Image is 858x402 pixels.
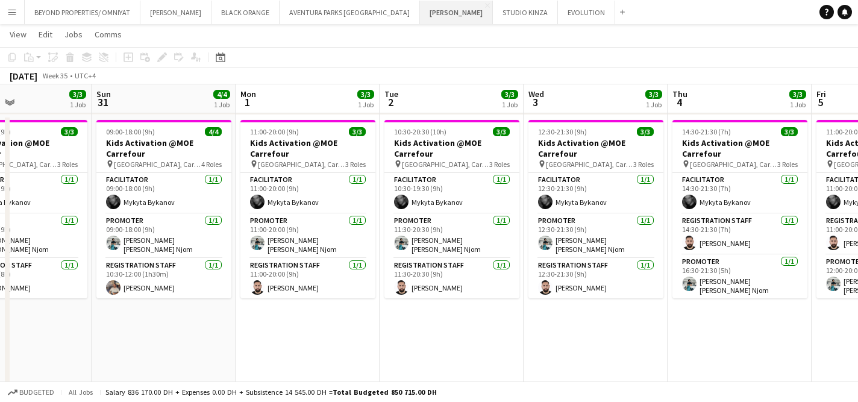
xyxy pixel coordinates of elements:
[96,120,231,298] app-job-card: 09:00-18:00 (9h)4/4Kids Activation @MOE Carrefour [GEOGRAPHIC_DATA], Carrefour4 RolesFacilitator1...
[357,90,374,99] span: 3/3
[527,95,544,109] span: 3
[402,160,489,169] span: [GEOGRAPHIC_DATA], Carrefour
[394,127,446,136] span: 10:30-20:30 (10h)
[384,89,398,99] span: Tue
[528,259,663,300] app-card-role: Registration Staff1/112:30-21:30 (9h)[PERSON_NAME]
[345,160,366,169] span: 3 Roles
[645,90,662,99] span: 3/3
[64,29,83,40] span: Jobs
[6,386,56,399] button: Budgeted
[205,127,222,136] span: 4/4
[61,127,78,136] span: 3/3
[682,127,731,136] span: 14:30-21:30 (7h)
[239,95,256,109] span: 1
[816,89,826,99] span: Fri
[57,160,78,169] span: 3 Roles
[333,388,437,397] span: Total Budgeted 850 715.00 DH
[384,259,519,300] app-card-role: Registration Staff1/111:30-20:30 (9h)[PERSON_NAME]
[528,214,663,259] app-card-role: Promoter1/112:30-21:30 (9h)[PERSON_NAME] [PERSON_NAME] Njom
[25,1,140,24] button: BEYOND PROPERTIES/ OMNIYAT
[777,160,798,169] span: 3 Roles
[280,1,420,24] button: AVENTURA PARKS [GEOGRAPHIC_DATA]
[384,137,519,159] h3: Kids Activation @MOE Carrefour
[240,137,375,159] h3: Kids Activation @MOE Carrefour
[671,95,687,109] span: 4
[10,29,27,40] span: View
[633,160,654,169] span: 3 Roles
[384,214,519,259] app-card-role: Promoter1/111:30-20:30 (9h)[PERSON_NAME] [PERSON_NAME] Njom
[672,89,687,99] span: Thu
[690,160,777,169] span: [GEOGRAPHIC_DATA], Carrefour
[39,29,52,40] span: Edit
[383,95,398,109] span: 2
[5,27,31,42] a: View
[672,255,807,300] app-card-role: Promoter1/116:30-21:30 (5h)[PERSON_NAME] [PERSON_NAME] Njom
[789,90,806,99] span: 3/3
[546,160,633,169] span: [GEOGRAPHIC_DATA], Carrefour
[646,100,662,109] div: 1 Job
[105,388,437,397] div: Salary 836 170.00 DH + Expenses 0.00 DH + Subsistence 14 545.00 DH =
[10,70,37,82] div: [DATE]
[70,100,86,109] div: 1 Job
[90,27,127,42] a: Comms
[493,127,510,136] span: 3/3
[781,127,798,136] span: 3/3
[672,173,807,214] app-card-role: Facilitator1/114:30-21:30 (7h)Mykyta Bykanov
[34,27,57,42] a: Edit
[672,120,807,298] app-job-card: 14:30-21:30 (7h)3/3Kids Activation @MOE Carrefour [GEOGRAPHIC_DATA], Carrefour3 RolesFacilitator1...
[528,137,663,159] h3: Kids Activation @MOE Carrefour
[96,214,231,259] app-card-role: Promoter1/109:00-18:00 (9h)[PERSON_NAME] [PERSON_NAME] Njom
[106,127,155,136] span: 09:00-18:00 (9h)
[250,127,299,136] span: 11:00-20:00 (9h)
[40,71,70,80] span: Week 35
[420,1,493,24] button: [PERSON_NAME]
[95,29,122,40] span: Comms
[96,89,111,99] span: Sun
[240,259,375,300] app-card-role: Registration Staff1/111:00-20:00 (9h)[PERSON_NAME]
[96,173,231,214] app-card-role: Facilitator1/109:00-18:00 (9h)Mykyta Bykanov
[528,89,544,99] span: Wed
[95,95,111,109] span: 31
[502,100,518,109] div: 1 Job
[384,120,519,298] app-job-card: 10:30-20:30 (10h)3/3Kids Activation @MOE Carrefour [GEOGRAPHIC_DATA], Carrefour3 RolesFacilitator...
[96,259,231,300] app-card-role: Registration Staff1/110:30-12:00 (1h30m)[PERSON_NAME]
[493,1,558,24] button: STUDIO KINZA
[349,127,366,136] span: 3/3
[528,173,663,214] app-card-role: Facilitator1/112:30-21:30 (9h)Mykyta Bykanov
[258,160,345,169] span: [GEOGRAPHIC_DATA], Carrefour
[538,127,587,136] span: 12:30-21:30 (9h)
[140,1,211,24] button: [PERSON_NAME]
[69,90,86,99] span: 3/3
[214,100,230,109] div: 1 Job
[558,1,615,24] button: EVOLUTION
[240,173,375,214] app-card-role: Facilitator1/111:00-20:00 (9h)Mykyta Bykanov
[240,89,256,99] span: Mon
[201,160,222,169] span: 4 Roles
[358,100,374,109] div: 1 Job
[637,127,654,136] span: 3/3
[211,1,280,24] button: BLACK ORANGE
[489,160,510,169] span: 3 Roles
[240,120,375,298] app-job-card: 11:00-20:00 (9h)3/3Kids Activation @MOE Carrefour [GEOGRAPHIC_DATA], Carrefour3 RolesFacilitator1...
[501,90,518,99] span: 3/3
[528,120,663,298] app-job-card: 12:30-21:30 (9h)3/3Kids Activation @MOE Carrefour [GEOGRAPHIC_DATA], Carrefour3 RolesFacilitator1...
[384,173,519,214] app-card-role: Facilitator1/110:30-19:30 (9h)Mykyta Bykanov
[19,388,54,397] span: Budgeted
[114,160,201,169] span: [GEOGRAPHIC_DATA], Carrefour
[75,71,96,80] div: UTC+4
[66,388,95,397] span: All jobs
[790,100,806,109] div: 1 Job
[672,214,807,255] app-card-role: Registration Staff1/114:30-21:30 (7h)[PERSON_NAME]
[672,137,807,159] h3: Kids Activation @MOE Carrefour
[213,90,230,99] span: 4/4
[60,27,87,42] a: Jobs
[96,137,231,159] h3: Kids Activation @MOE Carrefour
[815,95,826,109] span: 5
[240,214,375,259] app-card-role: Promoter1/111:00-20:00 (9h)[PERSON_NAME] [PERSON_NAME] Njom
